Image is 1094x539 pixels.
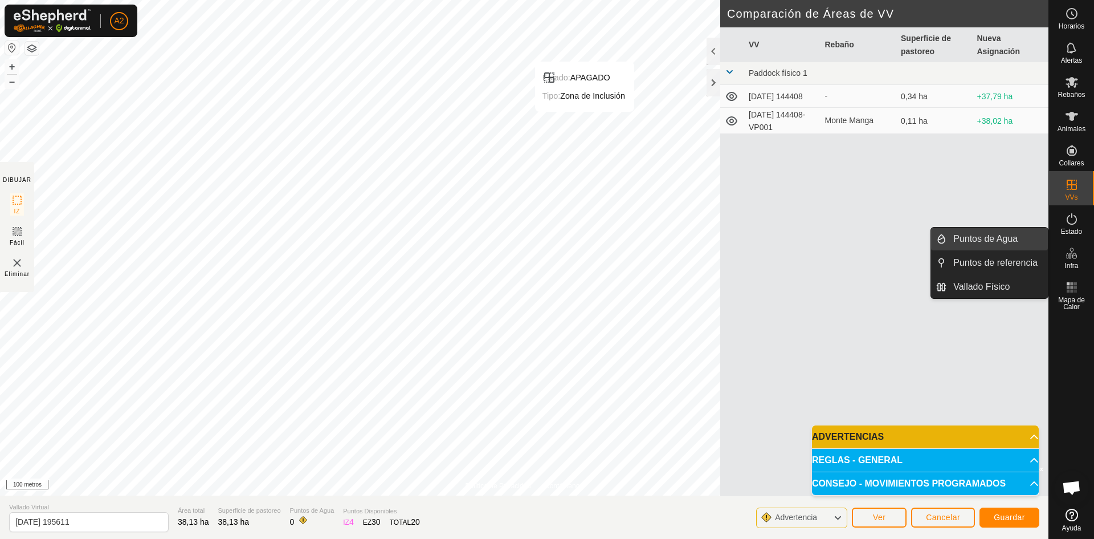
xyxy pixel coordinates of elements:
button: Ver [852,508,907,528]
font: Alertas [1061,56,1082,64]
font: A2 [114,16,124,25]
font: +38,02 ha [977,116,1013,125]
font: Ver [873,513,886,522]
font: VV [749,40,760,49]
font: Estado: [542,73,570,82]
font: ADVERTENCIAS [812,432,884,441]
p-accordion-header: CONSEJO - MOVIMIENTOS PROGRAMADOS [812,472,1039,495]
font: 38,13 ha [178,517,209,526]
font: IZ [343,518,349,526]
font: Superficie de pastoreo [901,34,951,55]
font: Paddock físico 1 [749,68,807,78]
font: Puntos de Agua [953,234,1018,244]
font: Vallado Físico [953,282,1010,291]
div: Chat abierto [1055,471,1089,505]
font: Collares [1059,159,1084,167]
font: APAGADO [570,73,610,82]
font: Cancelar [926,513,960,522]
font: Animales [1058,125,1085,133]
font: Puntos de Agua [290,507,334,514]
font: Tipo: [542,91,560,100]
font: TOTAL [390,518,411,526]
font: 0 [290,517,295,526]
font: Comparación de Áreas de VV [727,7,894,20]
font: 30 [372,517,381,526]
font: [DATE] 144408-VP001 [749,110,805,132]
font: Guardar [994,513,1025,522]
font: Vallado Virtual [9,504,49,510]
font: - [825,91,828,100]
img: VV [10,256,24,270]
font: 20 [411,517,420,526]
button: Capas del Mapa [25,42,39,55]
a: Puntos de referencia [946,252,1048,274]
button: Restablecer Mapa [5,41,19,55]
font: Puntos de referencia [953,258,1038,268]
button: – [5,75,19,88]
font: Estado [1061,228,1082,236]
font: CONSEJO - MOVIMIENTOS PROGRAMADOS [812,479,1006,488]
font: 4 [349,517,354,526]
font: Rebaño [825,40,854,49]
a: Contáctenos [545,481,583,491]
a: Política de Privacidad [466,481,531,491]
li: Vallado Físico [931,275,1048,298]
font: Rebaños [1058,91,1085,99]
p-accordion-header: REGLAS - GENERAL [812,449,1039,472]
font: IZ [14,208,21,214]
font: [DATE] 144408 [749,92,803,101]
font: Puntos Disponibles [343,508,397,514]
font: Infra [1064,262,1078,270]
font: Contáctenos [545,482,583,490]
button: + [5,60,19,74]
font: Eliminar [5,271,30,277]
font: EZ [363,518,372,526]
font: Advertencia [775,513,817,522]
font: Monte Manga [825,116,874,125]
font: 0,34 ha [901,92,928,101]
font: 0,11 ha [901,116,928,125]
font: +37,79 ha [977,92,1013,101]
font: DIBUJAR [3,177,31,183]
font: Política de Privacidad [466,482,531,490]
font: Área total [178,507,205,514]
li: Puntos de Agua [931,228,1048,250]
font: Fácil [10,240,25,246]
img: Logotipo de Gallagher [14,9,91,33]
font: – [9,75,15,87]
a: Ayuda [1049,504,1094,536]
font: REGLAS - GENERAL [812,455,903,465]
p-accordion-header: ADVERTENCIAS [812,425,1039,448]
font: 38,13 ha [218,517,250,526]
font: + [9,60,15,72]
font: VVs [1065,193,1077,201]
font: Superficie de pastoreo [218,507,281,514]
button: Cancelar [911,508,975,528]
a: Puntos de Agua [946,228,1048,250]
font: Horarios [1059,22,1084,30]
font: Nueva Asignación [977,34,1020,55]
li: Puntos de referencia [931,252,1048,274]
a: Vallado Físico [946,275,1048,298]
font: Mapa de Calor [1058,296,1085,311]
font: Ayuda [1062,524,1081,532]
font: Zona de Inclusión [560,91,625,100]
button: Guardar [979,508,1039,528]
